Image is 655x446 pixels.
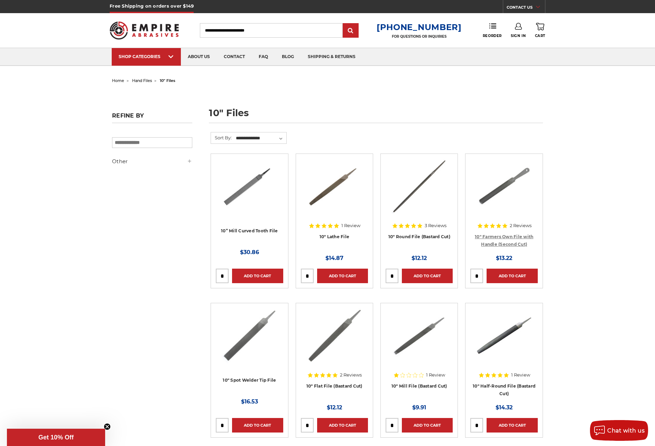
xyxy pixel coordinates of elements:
[235,133,286,143] select: Sort By:
[112,157,192,166] h5: Other
[317,418,368,433] a: Add to Cart
[209,108,543,123] h1: 10" files
[480,329,528,343] a: Quick view
[477,159,532,214] img: 10 Inch Axe File with Handle
[425,223,446,228] span: 3 Reviews
[7,429,105,446] div: Get 10% OffClose teaser
[511,373,530,377] span: 1 Review
[216,159,283,226] a: 10" Mill Curved Tooth File with Tang
[402,269,453,283] a: Add to Cart
[275,48,301,66] a: blog
[402,418,453,433] a: Add to Cart
[306,308,362,363] img: 10" Flat Bastard File
[241,398,258,405] span: $16.53
[487,269,537,283] a: Add to Cart
[217,48,252,66] a: contact
[470,159,537,226] a: 10 Inch Axe File with Handle
[223,378,276,383] a: 10" Spot Welder Tip File
[386,159,453,226] a: 10 Inch Round File Bastard Cut, Double Cut
[496,255,512,261] span: $13.22
[301,159,368,226] a: 10 Inch Lathe File, Single Cut
[216,308,283,375] a: 10" spot welder tip file
[377,34,462,39] p: FOR QUESTIONS OR INQUIRIES
[483,23,502,38] a: Reorder
[252,48,275,66] a: faq
[480,179,528,193] a: Quick view
[412,255,427,261] span: $12.12
[222,159,277,214] img: 10" Mill Curved Tooth File with Tang
[510,223,532,228] span: 2 Reviews
[232,418,283,433] a: Add to Cart
[341,223,360,228] span: 1 Review
[391,159,447,214] img: 10 Inch Round File Bastard Cut, Double Cut
[475,234,533,247] a: 10" Farmers Own File with Handle (Second Cut)
[132,78,152,83] a: hand files
[487,418,537,433] a: Add to Cart
[317,269,368,283] a: Add to Cart
[426,373,445,377] span: 1 Review
[311,179,358,193] a: Quick view
[221,228,278,233] a: 10” Mill Curved Tooth File
[112,112,192,123] h5: Refine by
[473,383,535,397] a: 10" Half-Round File (Bastard Cut)
[377,22,462,32] a: [PHONE_NUMBER]
[160,78,175,83] span: 10" files
[388,234,450,239] a: 10" Round File (Bastard Cut)
[110,17,179,44] img: Empire Abrasives
[386,308,453,375] a: 10" Mill File Bastard Cut
[590,420,648,441] button: Chat with us
[211,132,232,143] label: Sort By:
[240,249,259,255] span: $30.86
[112,78,124,83] a: home
[496,404,513,411] span: $14.32
[232,269,283,283] a: Add to Cart
[507,3,545,13] a: CONTACT US
[119,54,174,59] div: SHOP CATEGORIES
[301,308,368,375] a: 10" Flat Bastard File
[340,373,362,377] span: 2 Reviews
[221,308,277,363] img: 10" spot welder tip file
[535,34,545,38] span: Cart
[535,23,545,38] a: Cart
[181,48,217,66] a: about us
[225,179,273,193] a: Quick view
[483,34,502,38] span: Reorder
[104,423,111,430] button: Close teaser
[395,329,443,343] a: Quick view
[327,404,342,411] span: $12.12
[511,34,526,38] span: Sign In
[607,427,645,434] span: Chat with us
[311,329,358,343] a: Quick view
[325,255,343,261] span: $14.87
[225,329,273,343] a: Quick view
[395,179,443,193] a: Quick view
[306,383,362,389] a: 10" Flat File (Bastard Cut)
[412,404,426,411] span: $9.91
[307,159,362,214] img: 10 Inch Lathe File, Single Cut
[477,308,532,363] img: 10" Half round bastard file
[391,383,447,389] a: 10" Mill File (Bastard Cut)
[301,48,362,66] a: shipping & returns
[38,434,74,441] span: Get 10% Off
[320,234,350,239] a: 10" Lathe File
[470,308,537,375] a: 10" Half round bastard file
[344,24,358,38] input: Submit
[391,308,447,363] img: 10" Mill File Bastard Cut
